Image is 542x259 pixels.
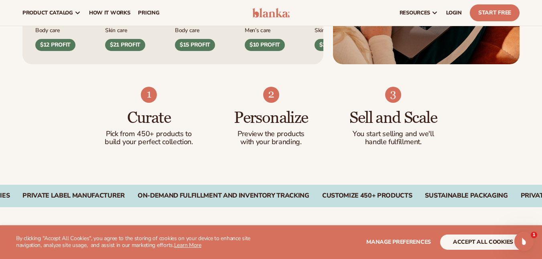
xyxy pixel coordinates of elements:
div: Men’s Care [245,26,305,34]
div: CUSTOMIZE 450+ PRODUCTS [322,192,412,200]
span: Manage preferences [366,238,431,246]
a: Learn More [174,241,201,249]
button: Manage preferences [366,235,431,250]
div: SUSTAINABLE PACKAGING [425,192,507,200]
img: logo [252,8,290,18]
div: $21 PROFIT [105,39,145,51]
p: with your branding. [226,138,316,146]
div: $10 PROFIT [245,39,285,51]
iframe: Intercom live chat [514,232,534,251]
div: Skin Care [315,26,375,34]
div: $12 PROFIT [35,39,75,51]
div: Body Care [35,26,95,34]
img: Shopify Image 6 [385,87,401,103]
p: Preview the products [226,130,316,138]
div: On-Demand Fulfillment and Inventory Tracking [138,192,309,200]
p: Pick from 450+ products to build your perfect collection. [104,130,194,146]
span: resources [400,10,430,16]
div: PRIVATE LABEL MANUFACTURER [22,192,125,200]
p: By clicking "Accept All Cookies", you agree to the storing of cookies on your device to enhance s... [16,235,268,249]
button: accept all cookies [440,235,526,250]
div: Skin Care [105,26,165,34]
h3: Sell and Scale [348,109,438,127]
span: How It Works [89,10,130,16]
span: LOGIN [446,10,462,16]
h3: Personalize [226,109,316,127]
img: Shopify Image 4 [141,87,157,103]
div: $32 PROFIT [315,39,355,51]
div: $15 PROFIT [175,39,215,51]
span: product catalog [22,10,73,16]
p: handle fulfillment. [348,138,438,146]
span: pricing [138,10,159,16]
h3: Curate [104,109,194,127]
img: Shopify Image 5 [263,87,279,103]
a: Start Free [470,4,520,21]
p: You start selling and we'll [348,130,438,138]
div: Body Care [175,26,235,34]
span: 1 [531,232,537,238]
